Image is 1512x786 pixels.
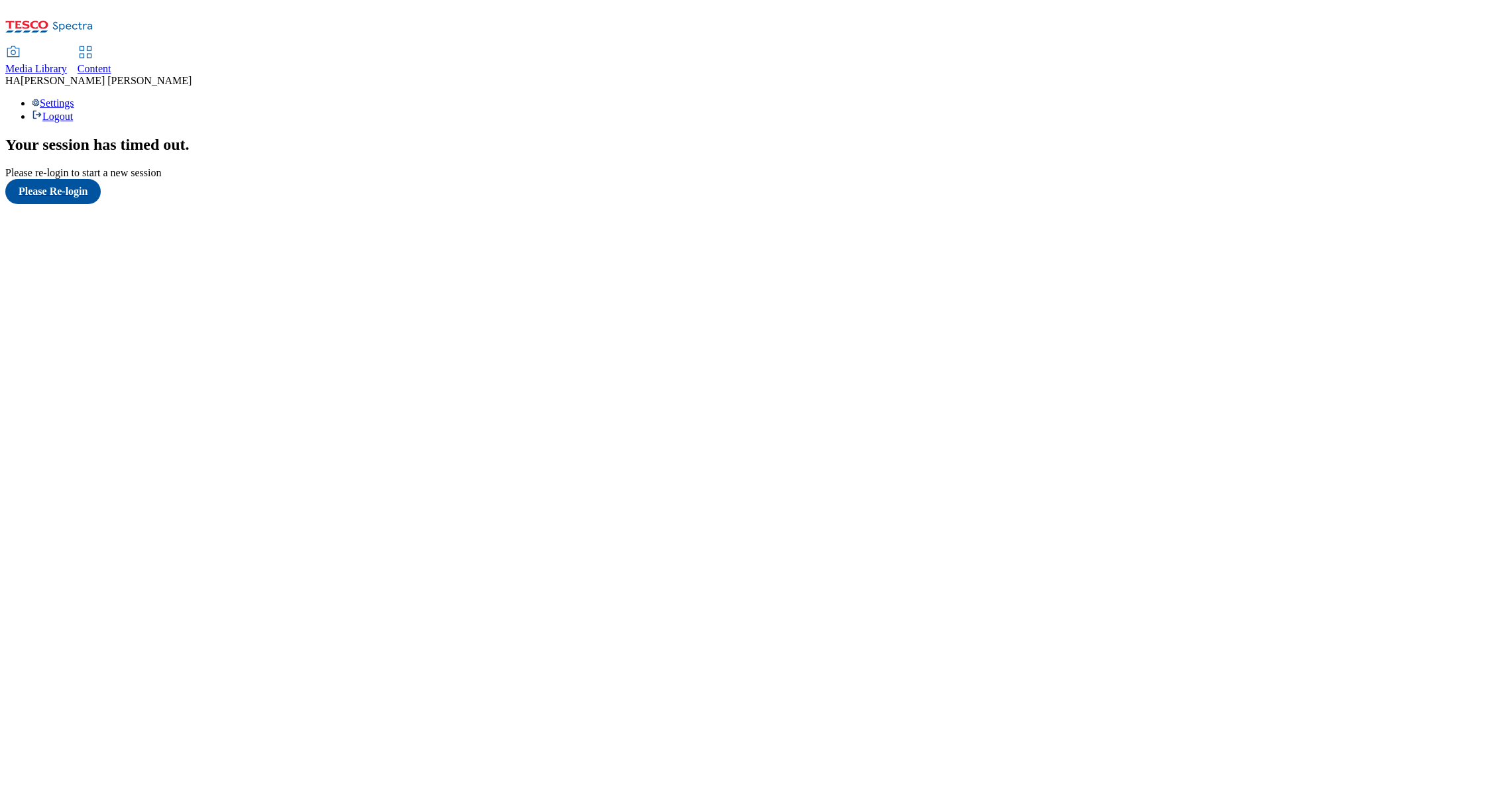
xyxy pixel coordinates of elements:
[32,97,74,109] a: Settings
[5,75,21,86] span: HA
[5,63,67,74] span: Media Library
[5,136,1507,154] h2: Your session has timed out
[186,136,190,153] span: .
[5,179,1507,204] a: Please Re-login
[78,47,111,75] a: Content
[21,75,192,86] span: [PERSON_NAME] [PERSON_NAME]
[32,111,73,122] a: Logout
[5,47,67,75] a: Media Library
[5,167,1507,179] div: Please re-login to start a new session
[78,63,111,74] span: Content
[5,179,101,204] button: Please Re-login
